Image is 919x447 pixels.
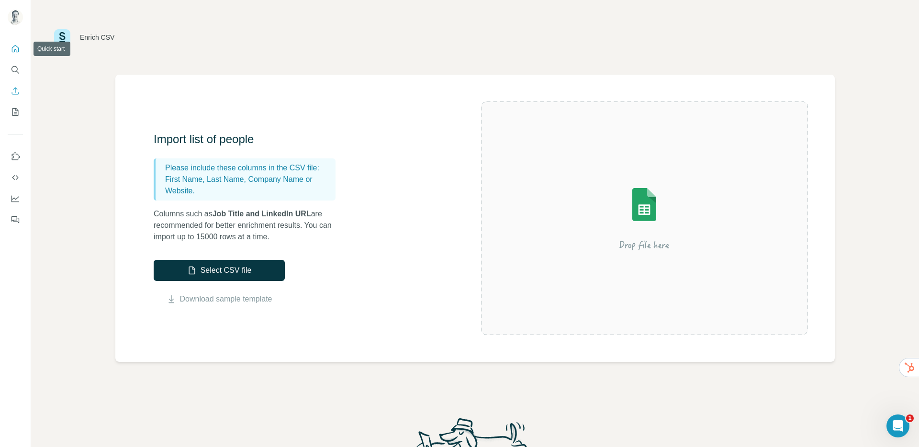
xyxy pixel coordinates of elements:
[8,190,23,207] button: Dashboard
[8,40,23,57] button: Quick start
[180,293,272,305] a: Download sample template
[154,293,285,305] button: Download sample template
[154,260,285,281] button: Select CSV file
[80,33,114,42] div: Enrich CSV
[165,174,332,197] p: First Name, Last Name, Company Name or Website.
[8,211,23,228] button: Feedback
[54,29,70,45] img: Surfe Logo
[8,148,23,165] button: Use Surfe on LinkedIn
[213,210,311,218] span: Job Title and LinkedIn URL
[165,162,332,174] p: Please include these columns in the CSV file:
[154,208,345,243] p: Columns such as are recommended for better enrichment results. You can import up to 15000 rows at...
[8,61,23,78] button: Search
[886,414,909,437] iframe: Intercom live chat
[8,103,23,121] button: My lists
[558,161,730,276] img: Surfe Illustration - Drop file here or select below
[154,132,345,147] h3: Import list of people
[906,414,914,422] span: 1
[8,169,23,186] button: Use Surfe API
[8,82,23,100] button: Enrich CSV
[8,10,23,25] img: Avatar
